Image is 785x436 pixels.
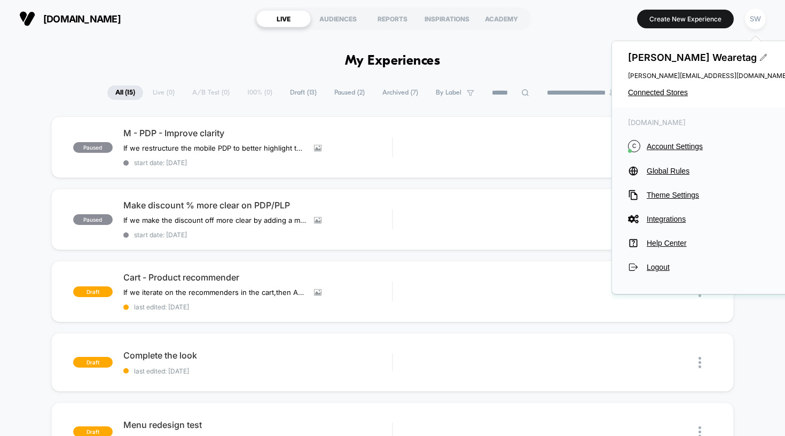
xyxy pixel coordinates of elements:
[123,419,392,430] span: Menu redesign test
[420,10,474,27] div: INSPIRATIONS
[19,11,35,27] img: Visually logo
[637,10,734,28] button: Create New Experience
[474,10,529,27] div: ACADEMY
[745,9,766,29] div: SW
[123,367,392,375] span: last edited: [DATE]
[326,85,373,100] span: Paused ( 2 )
[123,303,392,311] span: last edited: [DATE]
[311,10,365,27] div: AUDIENCES
[742,8,769,30] button: SW
[282,85,325,100] span: Draft ( 13 )
[43,13,121,25] span: [DOMAIN_NAME]
[698,357,701,368] img: close
[345,53,441,69] h1: My Experiences
[628,140,640,152] i: C
[436,89,461,97] span: By Label
[609,89,616,96] img: end
[123,231,392,239] span: start date: [DATE]
[256,10,311,27] div: LIVE
[16,10,124,27] button: [DOMAIN_NAME]
[365,10,420,27] div: REPORTS
[123,350,392,361] span: Complete the look
[123,128,392,138] span: M - PDP - Improve clarity
[374,85,426,100] span: Archived ( 7 )
[123,200,392,211] span: Make discount % more clear on PDP/PLP
[123,272,392,283] span: Cart - Product recommender
[123,159,392,167] span: start date: [DATE]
